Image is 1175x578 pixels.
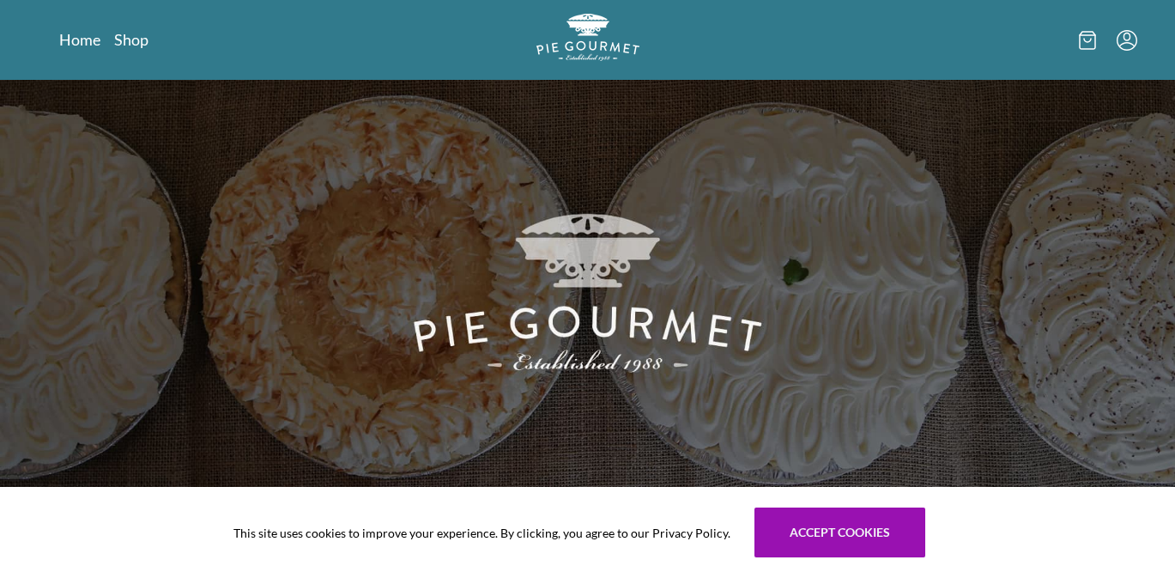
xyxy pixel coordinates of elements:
button: Accept cookies [754,508,925,557]
button: Menu [1117,30,1137,51]
a: Home [59,29,100,50]
span: This site uses cookies to improve your experience. By clicking, you agree to our Privacy Policy. [233,524,730,542]
a: Logo [536,14,639,66]
img: logo [536,14,639,61]
a: Shop [114,29,148,50]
